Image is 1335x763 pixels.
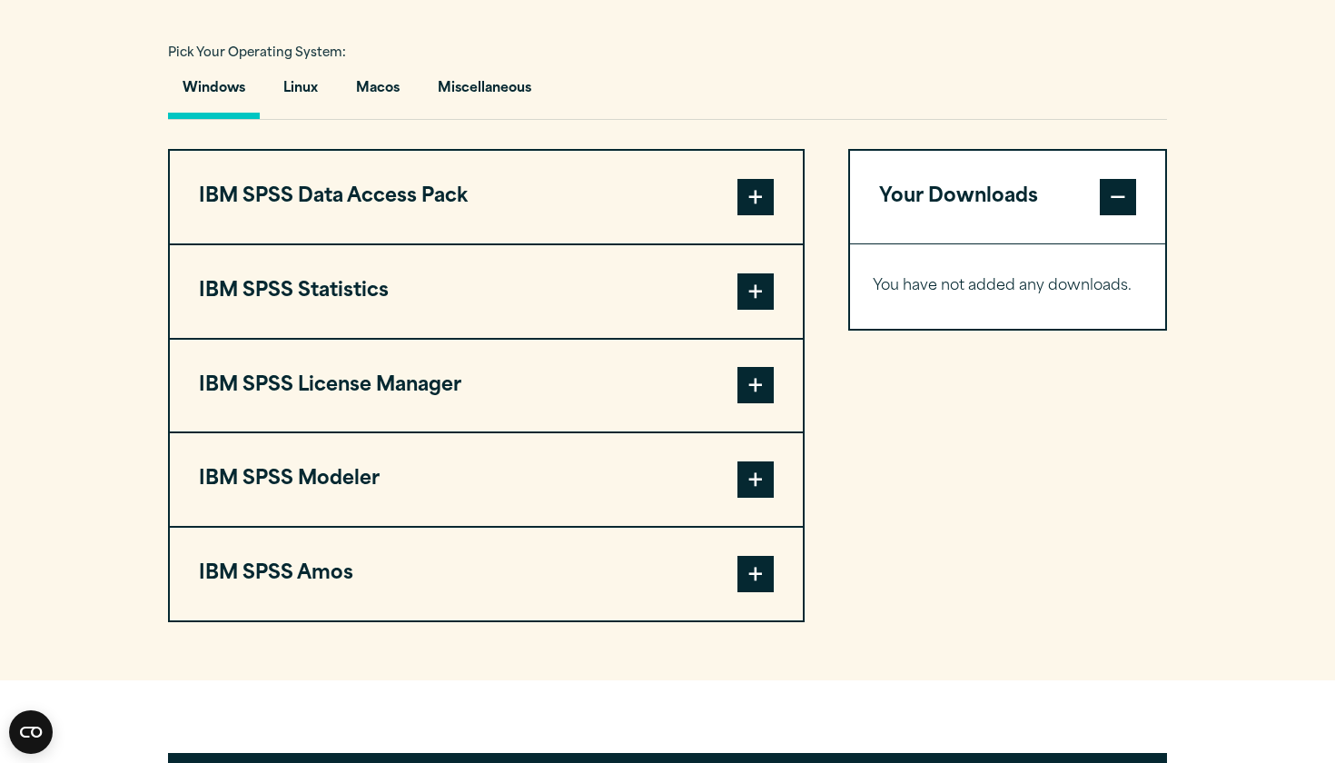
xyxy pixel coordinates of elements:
[170,528,803,620] button: IBM SPSS Amos
[850,243,1165,329] div: Your Downloads
[170,340,803,432] button: IBM SPSS License Manager
[341,67,414,119] button: Macos
[170,151,803,243] button: IBM SPSS Data Access Pack
[423,67,546,119] button: Miscellaneous
[850,151,1165,243] button: Your Downloads
[170,245,803,338] button: IBM SPSS Statistics
[170,433,803,526] button: IBM SPSS Modeler
[269,67,332,119] button: Linux
[873,273,1142,300] p: You have not added any downloads.
[168,47,346,59] span: Pick Your Operating System:
[168,67,260,119] button: Windows
[9,710,53,754] button: Open CMP widget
